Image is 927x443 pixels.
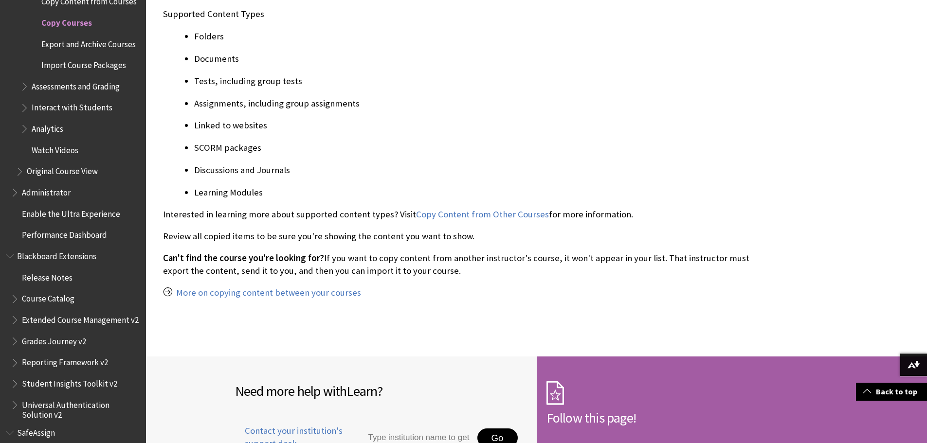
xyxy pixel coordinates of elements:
span: Blackboard Extensions [17,248,96,261]
span: Assessments and Grading [32,78,120,91]
p: Assignments, including group assignments [194,97,766,110]
p: Folders [194,30,766,43]
a: Copy Content from Other Courses [416,209,549,220]
p: Documents [194,53,766,65]
p: Supported Content Types [163,8,766,20]
span: Grades Journey v2 [22,333,86,346]
p: Learning Modules [194,186,766,199]
p: SCORM packages [194,142,766,154]
span: Extended Course Management v2 [22,312,139,325]
span: Reporting Framework v2 [22,354,108,368]
p: Linked to websites [194,119,766,132]
span: Import Course Packages [41,57,126,70]
span: Performance Dashboard [22,227,107,240]
span: Copy Courses [41,15,92,28]
p: Discussions and Journals [194,164,766,177]
p: Interested in learning more about supported content types? Visit for more information. [163,208,766,221]
a: More on copying content between your courses [176,287,361,299]
p: Review all copied items to be sure you're showing the content you want to show. [163,230,766,243]
span: Export and Archive Courses [41,36,136,49]
span: Interact with Students [32,100,112,113]
h2: Need more help with ? [235,381,527,401]
span: Enable the Ultra Experience [22,206,120,219]
span: Can't find the course you're looking for? [163,252,324,264]
span: Student Insights Toolkit v2 [22,375,117,389]
a: Back to top [856,383,927,401]
span: Release Notes [22,269,73,283]
p: Tests, including group tests [194,75,766,88]
h2: Follow this page! [546,408,838,428]
span: Universal Authentication Solution v2 [22,397,139,420]
img: Subscription Icon [546,381,564,405]
p: If you want to copy content from another instructor's course, it won't appear in your list. That ... [163,252,766,277]
span: Course Catalog [22,291,74,304]
span: Learn [346,382,377,400]
span: Analytics [32,121,63,134]
span: SafeAssign [17,425,55,438]
span: Watch Videos [32,142,78,155]
span: Original Course View [27,163,98,177]
nav: Book outline for Blackboard Extensions [6,248,140,420]
span: Administrator [22,184,71,197]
